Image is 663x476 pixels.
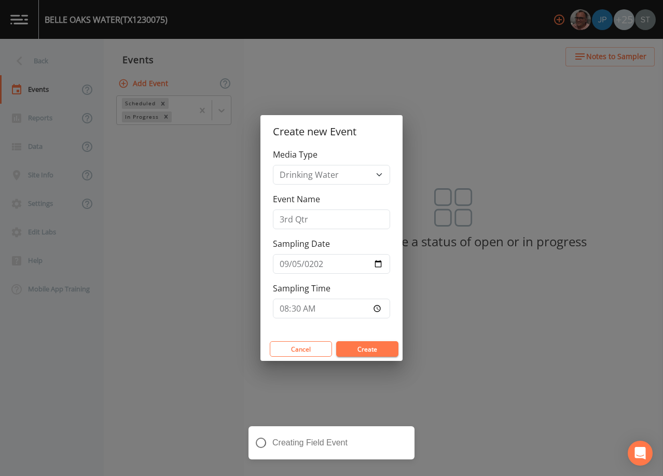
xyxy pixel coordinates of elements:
label: Event Name [273,193,320,205]
h2: Create new Event [260,115,403,148]
button: Create [336,341,398,357]
div: Creating Field Event [248,426,415,459]
label: Sampling Time [273,282,330,295]
div: Open Intercom Messenger [628,441,653,466]
button: Cancel [270,341,332,357]
label: Media Type [273,148,317,161]
label: Sampling Date [273,237,330,250]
